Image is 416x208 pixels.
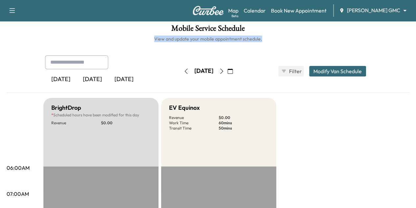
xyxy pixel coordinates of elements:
[192,6,224,15] img: Curbee Logo
[169,115,219,120] p: Revenue
[7,36,409,42] h6: View and update your mobile appointment schedule.
[271,7,327,15] a: Book New Appointment
[232,14,238,18] div: Beta
[51,103,81,112] h5: BrightDrop
[347,7,400,14] span: [PERSON_NAME] GMC
[7,164,30,172] p: 06:00AM
[244,7,266,15] a: Calendar
[219,115,268,120] p: $ 0.00
[309,66,366,76] button: Modify Van Schedule
[278,66,304,76] button: Filter
[228,7,238,15] a: MapBeta
[169,120,219,126] p: Work Time
[219,126,268,131] p: 50 mins
[7,24,409,36] h1: Mobile Service Schedule
[51,120,101,126] p: Revenue
[45,72,77,87] div: [DATE]
[219,120,268,126] p: 60 mins
[169,126,219,131] p: Transit Time
[289,67,301,75] span: Filter
[169,103,200,112] h5: EV Equinox
[194,67,213,75] div: [DATE]
[51,112,151,118] p: Scheduled hours have been modified for this day
[101,120,151,126] p: $ 0.00
[7,190,29,198] p: 07:00AM
[108,72,140,87] div: [DATE]
[77,72,108,87] div: [DATE]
